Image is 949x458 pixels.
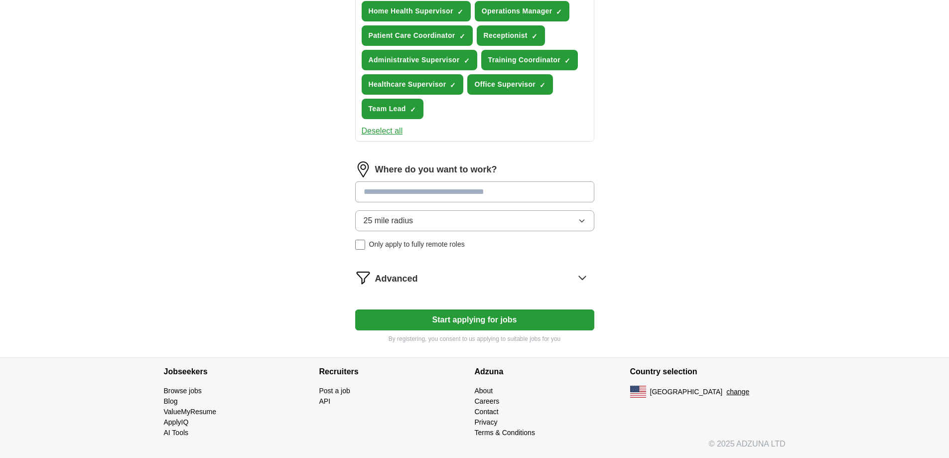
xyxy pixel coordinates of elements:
[355,270,371,286] img: filter
[630,358,786,386] h4: Country selection
[375,163,497,176] label: Where do you want to work?
[375,272,418,286] span: Advanced
[540,81,545,89] span: ✓
[369,104,406,114] span: Team Lead
[467,74,553,95] button: Office Supervisor✓
[650,387,723,397] span: [GEOGRAPHIC_DATA]
[319,387,350,395] a: Post a job
[630,386,646,398] img: US flag
[362,74,464,95] button: Healthcare Supervisor✓
[164,418,189,426] a: ApplyIQ
[319,397,331,405] a: API
[164,387,202,395] a: Browse jobs
[369,55,460,65] span: Administrative Supervisor
[726,387,749,397] button: change
[532,32,538,40] span: ✓
[475,1,570,21] button: Operations Manager✓
[369,239,465,250] span: Only apply to fully remote roles
[156,438,794,458] div: © 2025 ADZUNA LTD
[362,125,403,137] button: Deselect all
[364,215,413,227] span: 25 mile radius
[164,408,217,416] a: ValueMyResume
[488,55,560,65] span: Training Coordinator
[481,50,578,70] button: Training Coordinator✓
[475,429,535,437] a: Terms & Conditions
[475,397,500,405] a: Careers
[556,8,562,16] span: ✓
[355,210,594,231] button: 25 mile radius
[475,387,493,395] a: About
[355,309,594,330] button: Start applying for jobs
[362,50,477,70] button: Administrative Supervisor✓
[369,6,453,16] span: Home Health Supervisor
[369,79,446,90] span: Healthcare Supervisor
[355,334,594,343] p: By registering, you consent to us applying to suitable jobs for you
[482,6,552,16] span: Operations Manager
[355,240,365,250] input: Only apply to fully remote roles
[475,418,498,426] a: Privacy
[484,30,528,41] span: Receptionist
[457,8,463,16] span: ✓
[475,408,499,416] a: Contact
[164,397,178,405] a: Blog
[410,106,416,114] span: ✓
[464,57,470,65] span: ✓
[477,25,545,46] button: Receptionist✓
[362,1,471,21] button: Home Health Supervisor✓
[362,25,473,46] button: Patient Care Coordinator✓
[362,99,423,119] button: Team Lead✓
[459,32,465,40] span: ✓
[369,30,455,41] span: Patient Care Coordinator
[164,429,189,437] a: AI Tools
[355,161,371,177] img: location.png
[564,57,570,65] span: ✓
[474,79,536,90] span: Office Supervisor
[450,81,456,89] span: ✓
